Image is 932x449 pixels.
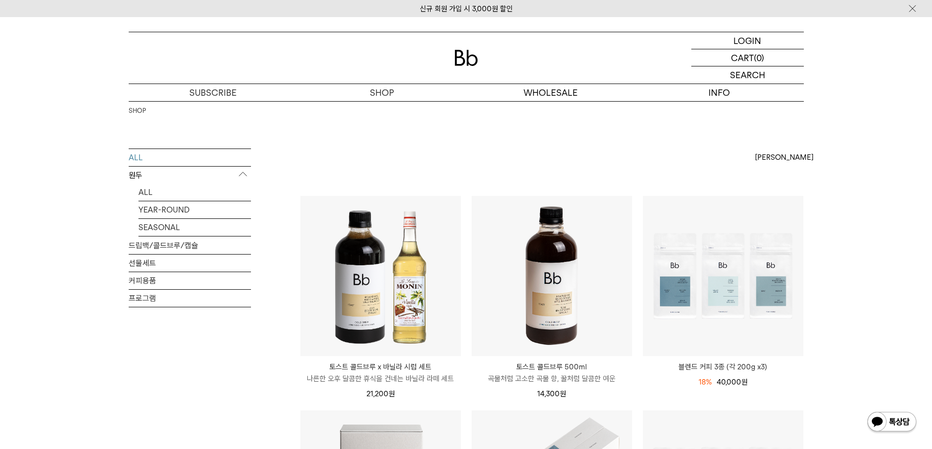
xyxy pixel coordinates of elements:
span: 40,000 [717,378,748,386]
p: 토스트 콜드브루 x 바닐라 시럽 세트 [300,361,461,373]
p: 원두 [129,167,251,184]
span: 원 [741,378,748,386]
a: 블렌드 커피 3종 (각 200g x3) [643,361,803,373]
span: 원 [560,389,566,398]
img: 카카오톡 채널 1:1 채팅 버튼 [866,411,917,434]
a: CART (0) [691,49,804,66]
a: 선물세트 [129,255,251,272]
p: WHOLESALE [466,84,635,101]
p: 토스트 콜드브루 500ml [472,361,632,373]
a: SEASONAL [138,219,251,236]
span: [PERSON_NAME] [755,151,814,163]
p: CART [731,49,754,66]
div: 18% [699,376,712,388]
a: ALL [129,149,251,166]
a: SHOP [297,84,466,101]
a: 토스트 콜드브루 x 바닐라 시럽 세트 나른한 오후 달콤한 휴식을 건네는 바닐라 라떼 세트 [300,361,461,385]
p: SEARCH [730,66,765,84]
a: SUBSCRIBE [129,84,297,101]
p: 나른한 오후 달콤한 휴식을 건네는 바닐라 라떼 세트 [300,373,461,385]
img: 토스트 콜드브루 500ml [472,196,632,356]
p: INFO [635,84,804,101]
a: SHOP [129,106,146,116]
img: 로고 [455,50,478,66]
span: 원 [388,389,395,398]
a: ALL [138,184,251,201]
a: LOGIN [691,32,804,49]
p: (0) [754,49,764,66]
a: 토스트 콜드브루 500ml 곡물처럼 고소한 곡물 향, 꿀처럼 달콤한 여운 [472,361,632,385]
a: 드립백/콜드브루/캡슐 [129,237,251,254]
span: 21,200 [366,389,395,398]
p: 곡물처럼 고소한 곡물 향, 꿀처럼 달콤한 여운 [472,373,632,385]
span: 14,300 [537,389,566,398]
a: 신규 회원 가입 시 3,000원 할인 [420,4,513,13]
img: 토스트 콜드브루 x 바닐라 시럽 세트 [300,196,461,356]
img: 블렌드 커피 3종 (각 200g x3) [643,196,803,356]
p: LOGIN [733,32,761,49]
a: YEAR-ROUND [138,201,251,218]
a: 프로그램 [129,290,251,307]
a: 커피용품 [129,272,251,289]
